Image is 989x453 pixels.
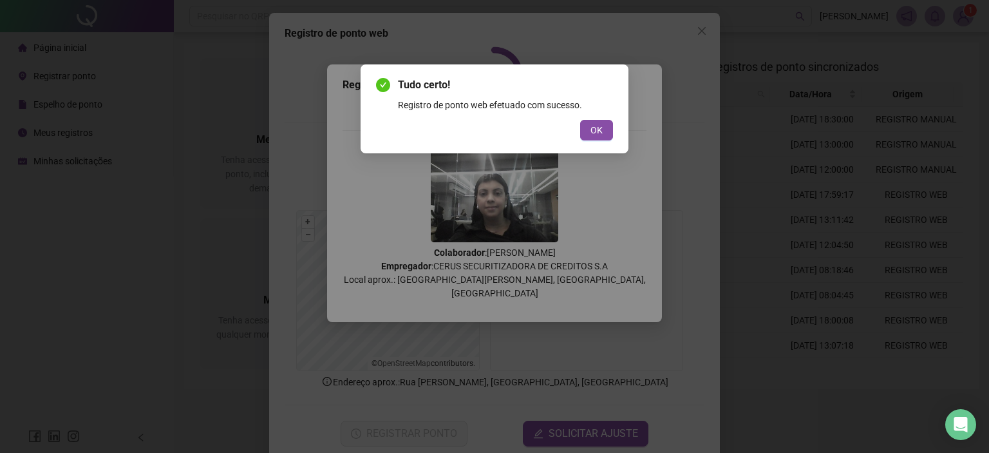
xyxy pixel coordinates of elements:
[398,98,613,112] div: Registro de ponto web efetuado com sucesso.
[376,78,390,92] span: check-circle
[580,120,613,140] button: OK
[398,77,613,93] span: Tudo certo!
[590,123,603,137] span: OK
[945,409,976,440] div: Open Intercom Messenger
